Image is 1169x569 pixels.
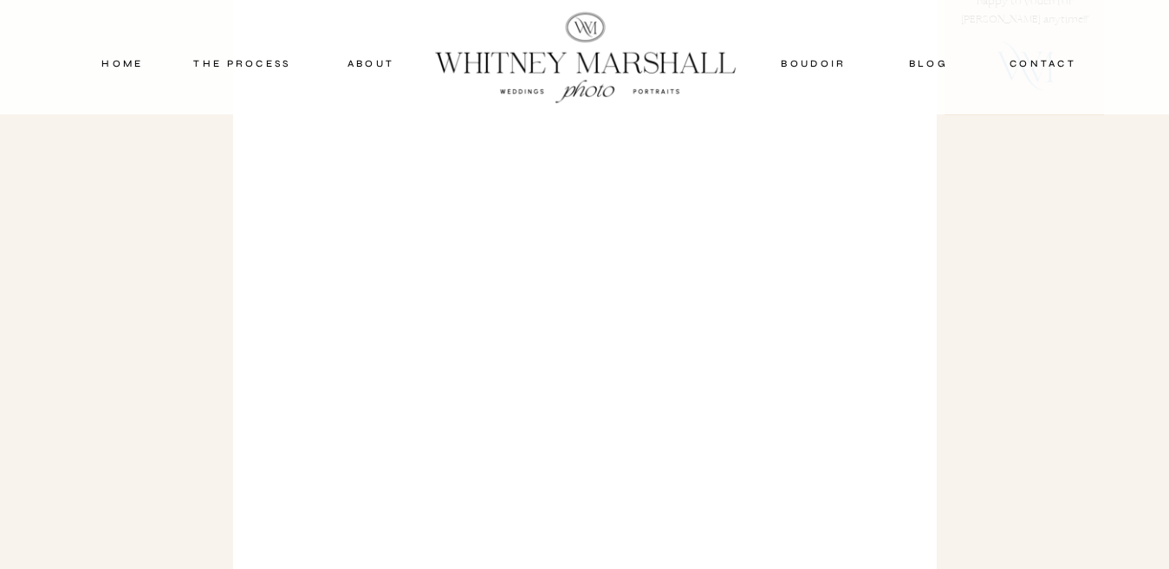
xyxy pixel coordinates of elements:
a: about [328,55,414,71]
a: boudoir [779,55,849,71]
a: blog [891,55,967,71]
a: home [86,55,160,71]
a: contact [1003,55,1084,71]
a: THE PROCESS [191,55,295,71]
